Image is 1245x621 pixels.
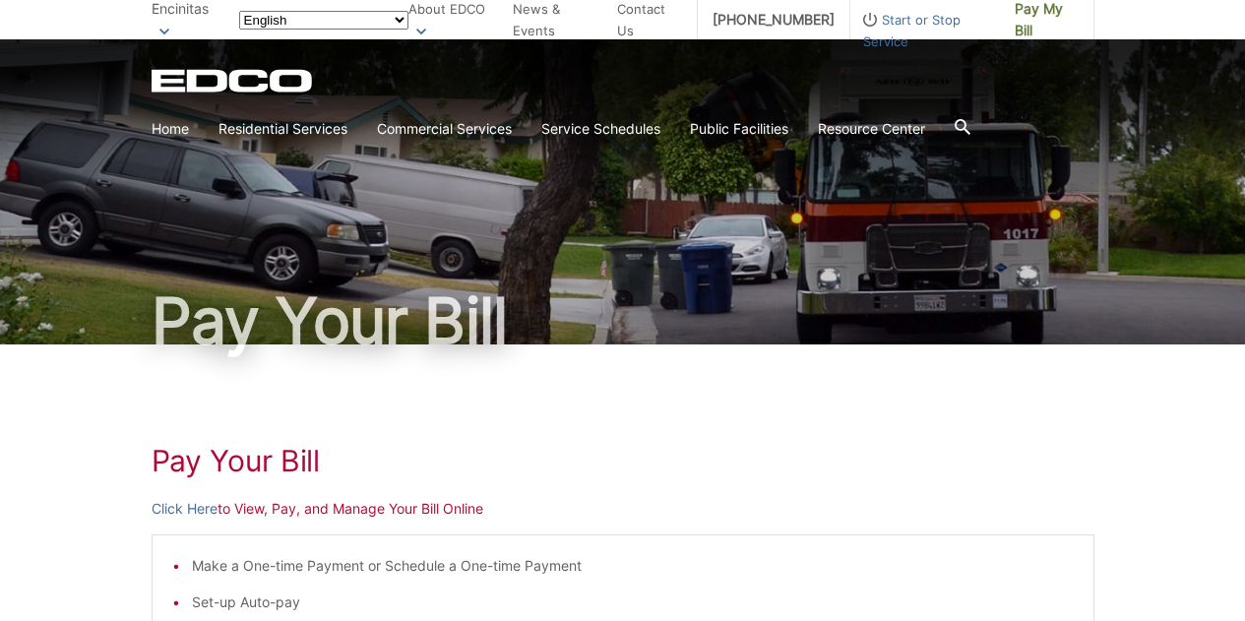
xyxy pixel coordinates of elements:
a: Service Schedules [541,118,660,140]
a: Resource Center [818,118,925,140]
a: Home [152,118,189,140]
li: Set-up Auto-pay [192,591,1074,613]
li: Make a One-time Payment or Schedule a One-time Payment [192,555,1074,577]
h1: Pay Your Bill [152,289,1094,352]
a: Click Here [152,498,218,520]
a: Commercial Services [377,118,512,140]
a: Public Facilities [690,118,788,140]
p: to View, Pay, and Manage Your Bill Online [152,498,1094,520]
select: Select a language [239,11,408,30]
a: EDCD logo. Return to the homepage. [152,69,315,93]
h1: Pay Your Bill [152,443,1094,478]
a: Residential Services [218,118,347,140]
